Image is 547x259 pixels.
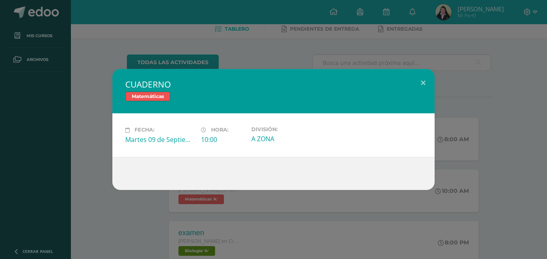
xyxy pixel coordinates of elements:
[201,135,245,144] div: 10:00
[251,126,321,132] label: División:
[412,69,435,96] button: Close (Esc)
[125,92,170,101] span: Matemáticas
[135,127,154,133] span: Fecha:
[125,79,422,90] h2: CUADERNO
[251,134,321,143] div: A ZONA
[211,127,228,133] span: Hora:
[125,135,195,144] div: Martes 09 de Septiembre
